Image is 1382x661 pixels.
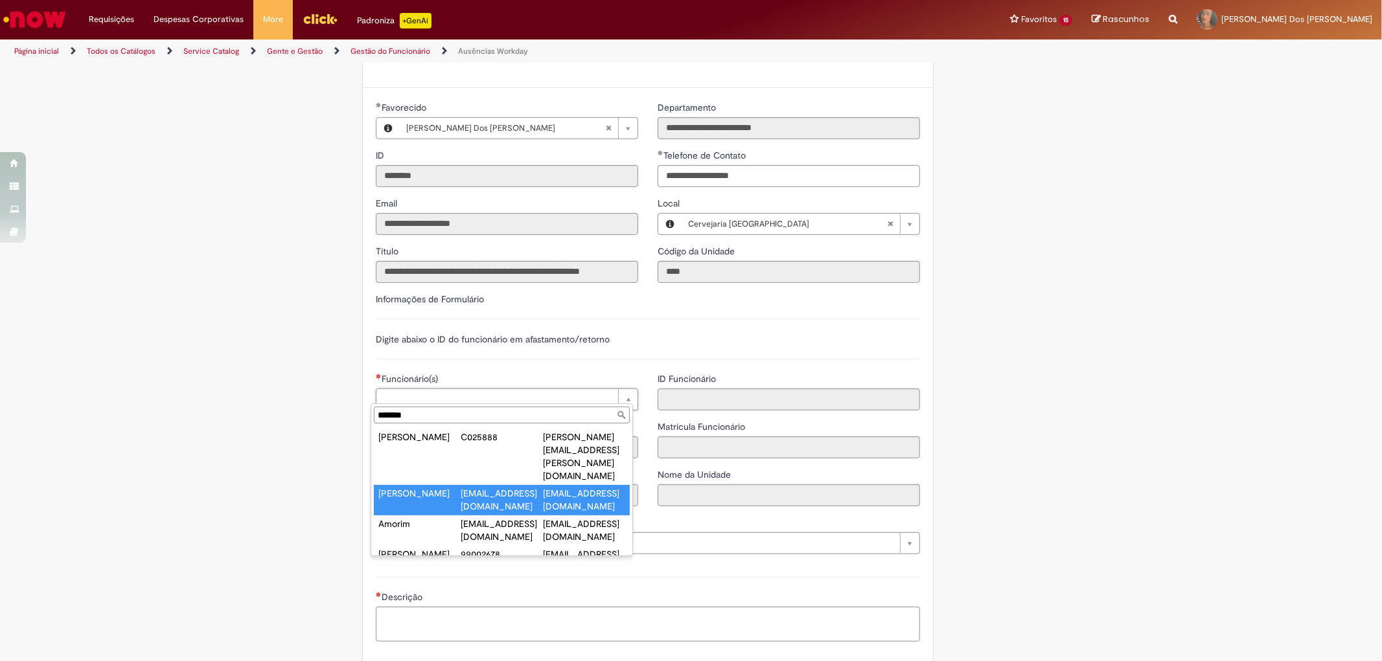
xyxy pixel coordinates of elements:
[378,431,461,443] div: [PERSON_NAME]
[378,548,461,561] div: [PERSON_NAME]
[461,431,543,443] div: C025888
[461,517,543,543] div: [EMAIL_ADDRESS][DOMAIN_NAME]
[461,548,543,561] div: 99002678
[378,487,461,500] div: [PERSON_NAME]
[378,517,461,530] div: Amorim
[543,548,625,574] div: [EMAIL_ADDRESS][DOMAIN_NAME]
[543,487,625,513] div: [EMAIL_ADDRESS][DOMAIN_NAME]
[543,431,625,482] div: [PERSON_NAME][EMAIL_ADDRESS][PERSON_NAME][DOMAIN_NAME]
[371,426,632,555] ul: Funcionário(s)
[543,517,625,543] div: [EMAIL_ADDRESS][DOMAIN_NAME]
[461,487,543,513] div: [EMAIL_ADDRESS][DOMAIN_NAME]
